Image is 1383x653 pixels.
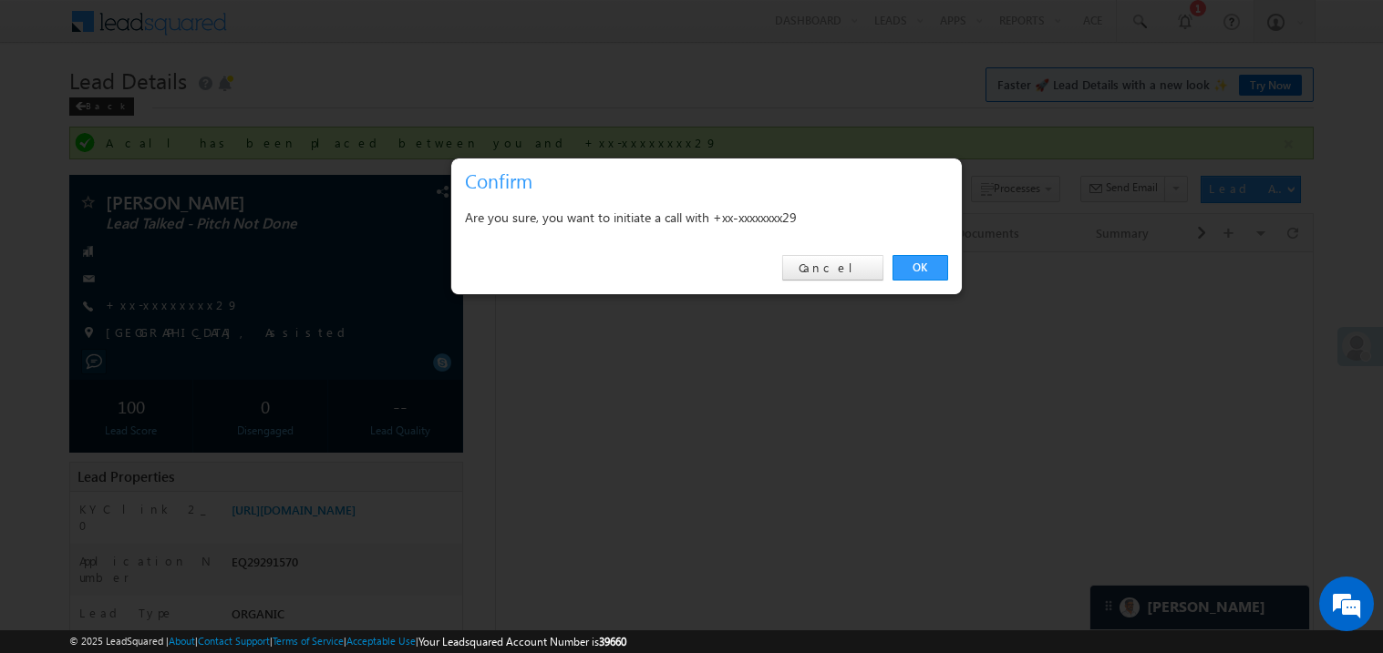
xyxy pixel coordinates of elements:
[599,635,626,648] span: 39660
[465,165,955,197] h3: Confirm
[273,635,344,647] a: Terms of Service
[465,206,948,229] div: Are you sure, you want to initiate a call with +xx-xxxxxxxx29
[782,255,883,281] a: Cancel
[169,635,195,647] a: About
[198,635,270,647] a: Contact Support
[69,633,626,650] span: © 2025 LeadSquared | | | | |
[418,635,626,648] span: Your Leadsquared Account Number is
[893,255,948,281] a: OK
[346,635,416,647] a: Acceptable Use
